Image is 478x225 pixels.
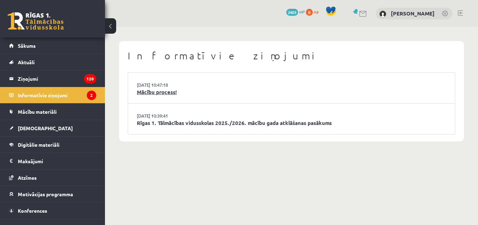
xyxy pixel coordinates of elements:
i: 120 [84,74,96,84]
span: Aktuāli [18,59,35,65]
img: Anna Bukovska [379,11,386,18]
a: Sākums [9,38,96,54]
a: [DATE] 10:47:18 [137,81,189,88]
h1: Informatīvie ziņojumi [128,50,455,62]
a: Digitālie materiāli [9,137,96,153]
i: 2 [87,91,96,100]
span: Mācību materiāli [18,108,57,115]
a: Mācību process! [137,88,446,96]
a: Konferences [9,203,96,219]
a: Motivācijas programma [9,186,96,202]
span: xp [314,9,318,14]
a: [DEMOGRAPHIC_DATA] [9,120,96,136]
span: mP [299,9,305,14]
span: Konferences [18,207,47,214]
a: Ziņojumi120 [9,71,96,87]
span: [DEMOGRAPHIC_DATA] [18,125,73,131]
span: Digitālie materiāli [18,141,59,148]
a: Informatīvie ziņojumi2 [9,87,96,103]
a: Rīgas 1. Tālmācības vidusskolas 2025./2026. mācību gada atklāšanas pasākums [137,119,446,127]
legend: Ziņojumi [18,71,96,87]
a: [DATE] 10:39:41 [137,112,189,119]
a: [PERSON_NAME] [391,10,435,17]
a: 2403 mP [286,9,305,14]
a: Rīgas 1. Tālmācības vidusskola [8,12,64,30]
a: Atzīmes [9,170,96,186]
a: 0 xp [306,9,322,14]
span: 0 [306,9,313,16]
span: Atzīmes [18,174,37,181]
a: Aktuāli [9,54,96,70]
a: Maksājumi [9,153,96,169]
span: 2403 [286,9,298,16]
a: Mācību materiāli [9,104,96,120]
legend: Maksājumi [18,153,96,169]
legend: Informatīvie ziņojumi [18,87,96,103]
span: Sākums [18,42,36,49]
span: Motivācijas programma [18,191,73,197]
